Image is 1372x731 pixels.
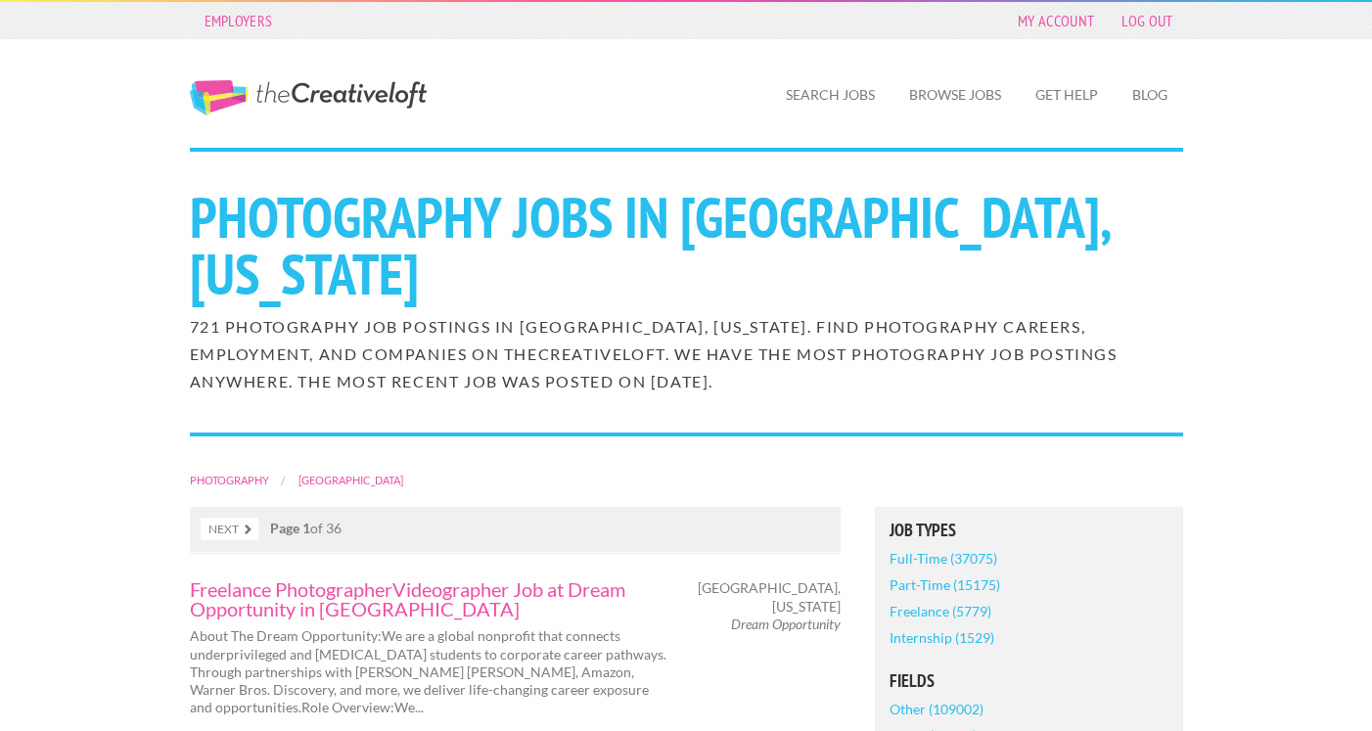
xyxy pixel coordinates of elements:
[890,522,1168,539] h5: Job Types
[1008,7,1104,34] a: My Account
[731,616,841,632] em: Dream Opportunity
[190,627,669,716] p: About The Dream Opportunity:We are a global nonprofit that connects underprivileged and [MEDICAL_...
[190,189,1183,302] h1: Photography Jobs in [GEOGRAPHIC_DATA], [US_STATE]
[890,624,994,651] a: Internship (1529)
[195,7,283,34] a: Employers
[190,80,427,115] a: The Creative Loft
[1117,72,1183,117] a: Blog
[698,579,841,615] span: [GEOGRAPHIC_DATA], [US_STATE]
[190,313,1183,395] h2: 721 Photography job postings in [GEOGRAPHIC_DATA], [US_STATE]. Find Photography careers, employme...
[201,518,258,540] a: Next
[890,696,983,722] a: Other (109002)
[1112,7,1182,34] a: Log Out
[890,598,991,624] a: Freelance (5779)
[893,72,1017,117] a: Browse Jobs
[890,545,997,571] a: Full-Time (37075)
[190,474,269,486] a: Photography
[270,520,310,536] strong: Page 1
[190,579,669,618] a: Freelance PhotographerVideographer Job at Dream Opportunity in [GEOGRAPHIC_DATA]
[1020,72,1114,117] a: Get Help
[298,474,403,486] a: [GEOGRAPHIC_DATA]
[190,507,841,552] nav: of 36
[890,571,1000,598] a: Part-Time (15175)
[890,672,1168,690] h5: Fields
[770,72,891,117] a: Search Jobs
